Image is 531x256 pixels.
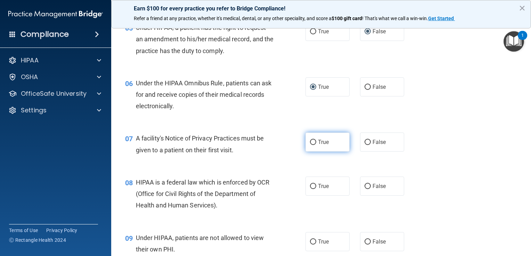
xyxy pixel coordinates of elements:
a: Terms of Use [9,227,38,234]
span: True [318,84,329,90]
span: 08 [125,179,133,187]
span: HIPAA is a federal law which is enforced by OCR (Office for Civil Rights of the Department of Hea... [136,179,270,209]
a: OSHA [8,73,101,81]
strong: Get Started [428,16,454,21]
span: True [318,238,329,245]
a: Privacy Policy [46,227,77,234]
strong: $100 gift card [332,16,362,21]
span: Ⓒ Rectangle Health 2024 [9,237,66,244]
input: True [310,29,316,34]
span: A facility's Notice of Privacy Practices must be given to a patient on their first visit. [136,135,264,153]
span: ! That's what we call a win-win. [362,16,428,21]
span: False [373,183,386,189]
input: False [365,85,371,90]
span: True [318,183,329,189]
div: 1 [521,35,524,44]
span: Refer a friend at any practice, whether it's medical, dental, or any other speciality, and score a [134,16,332,21]
span: Under HIPAA, a patient has the right to request an amendment to his/her medical record, and the p... [136,24,274,54]
span: 06 [125,79,133,88]
a: OfficeSafe University [8,89,101,98]
input: False [365,29,371,34]
input: False [365,239,371,245]
span: True [318,28,329,35]
input: True [310,85,316,90]
span: False [373,84,386,90]
a: Settings [8,106,101,114]
span: 09 [125,234,133,242]
img: PMB logo [8,7,103,21]
button: Close [519,2,525,14]
input: False [365,140,371,145]
span: True [318,139,329,145]
p: OfficeSafe University [21,89,87,98]
p: Earn $100 for every practice you refer to Bridge Compliance! [134,5,508,12]
button: Open Resource Center, 1 new notification [504,31,524,52]
h4: Compliance [21,29,69,39]
a: HIPAA [8,56,101,65]
input: False [365,184,371,189]
p: Settings [21,106,47,114]
span: False [373,238,386,245]
p: HIPAA [21,56,39,65]
span: 07 [125,135,133,143]
input: True [310,184,316,189]
span: Under HIPAA, patients are not allowed to view their own PHI. [136,234,264,253]
input: True [310,140,316,145]
span: False [373,139,386,145]
span: Under the HIPAA Omnibus Rule, patients can ask for and receive copies of their medical records el... [136,79,272,110]
a: Get Started [428,16,455,21]
p: OSHA [21,73,38,81]
span: False [373,28,386,35]
input: True [310,239,316,245]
